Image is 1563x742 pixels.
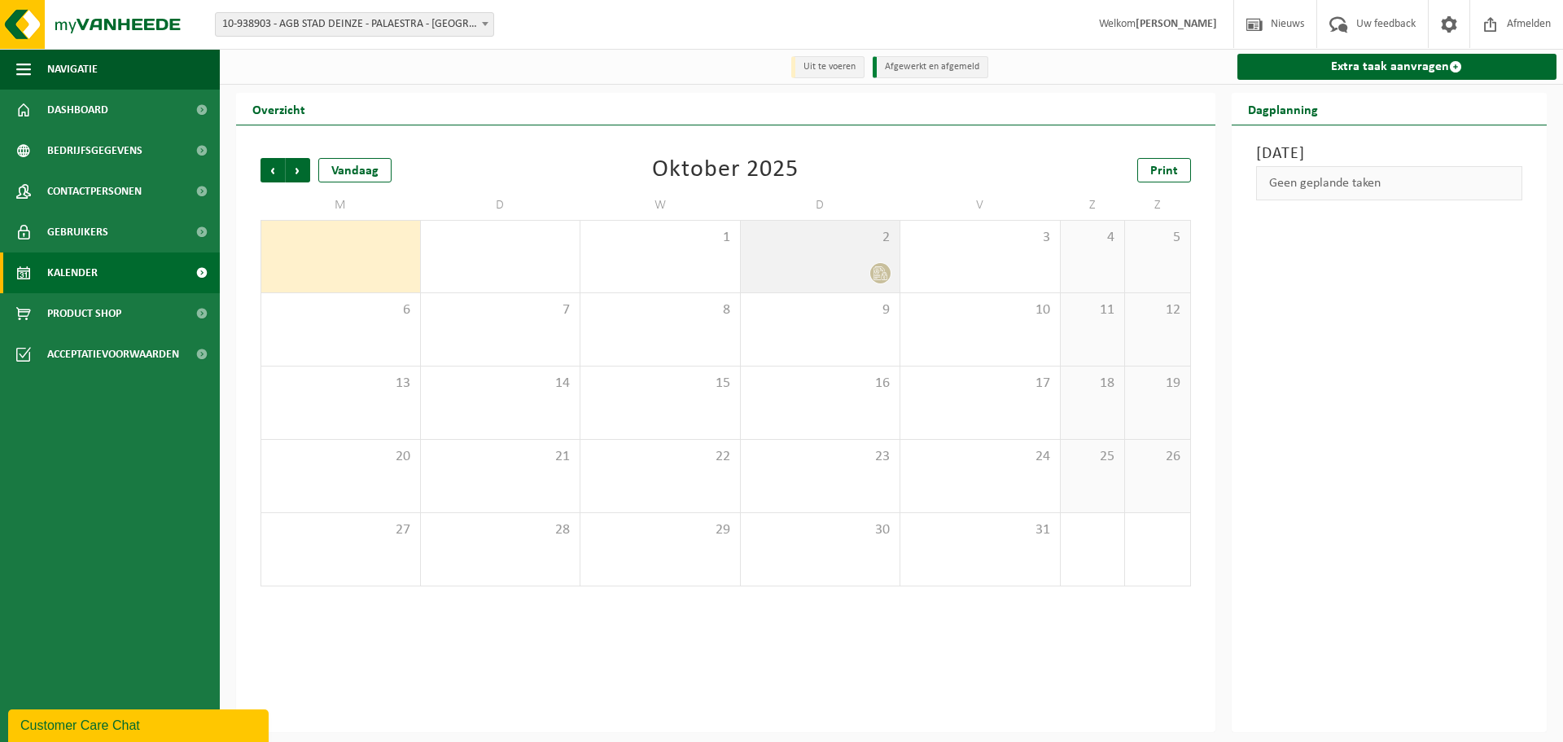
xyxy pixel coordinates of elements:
[1256,166,1523,200] div: Geen geplande taken
[47,293,121,334] span: Product Shop
[429,301,572,319] span: 7
[1069,375,1117,393] span: 18
[749,448,892,466] span: 23
[908,448,1052,466] span: 24
[791,56,865,78] li: Uit te voeren
[749,521,892,539] span: 30
[1133,448,1181,466] span: 26
[580,191,741,220] td: W
[1133,375,1181,393] span: 19
[1150,165,1178,178] span: Print
[318,158,392,182] div: Vandaag
[1137,158,1191,182] a: Print
[589,229,732,247] span: 1
[749,229,892,247] span: 2
[47,252,98,293] span: Kalender
[908,375,1052,393] span: 17
[260,158,285,182] span: Vorige
[1125,191,1190,220] td: Z
[589,375,732,393] span: 15
[1061,191,1126,220] td: Z
[429,521,572,539] span: 28
[286,158,310,182] span: Volgende
[216,13,493,36] span: 10-938903 - AGB STAD DEINZE - PALAESTRA - DEINZE
[269,301,412,319] span: 6
[589,448,732,466] span: 22
[908,301,1052,319] span: 10
[1133,229,1181,247] span: 5
[269,448,412,466] span: 20
[1237,54,1557,80] a: Extra taak aanvragen
[8,706,272,742] iframe: chat widget
[1256,142,1523,166] h3: [DATE]
[873,56,988,78] li: Afgewerkt en afgemeld
[260,191,421,220] td: M
[429,448,572,466] span: 21
[429,375,572,393] span: 14
[47,90,108,130] span: Dashboard
[47,171,142,212] span: Contactpersonen
[269,375,412,393] span: 13
[47,212,108,252] span: Gebruikers
[215,12,494,37] span: 10-938903 - AGB STAD DEINZE - PALAESTRA - DEINZE
[908,521,1052,539] span: 31
[749,375,892,393] span: 16
[652,158,799,182] div: Oktober 2025
[1136,18,1217,30] strong: [PERSON_NAME]
[236,93,322,125] h2: Overzicht
[1069,229,1117,247] span: 4
[1069,448,1117,466] span: 25
[741,191,901,220] td: D
[589,521,732,539] span: 29
[1133,301,1181,319] span: 12
[269,521,412,539] span: 27
[749,301,892,319] span: 9
[47,334,179,375] span: Acceptatievoorwaarden
[589,301,732,319] span: 8
[1232,93,1334,125] h2: Dagplanning
[1069,301,1117,319] span: 11
[908,229,1052,247] span: 3
[47,130,142,171] span: Bedrijfsgegevens
[47,49,98,90] span: Navigatie
[900,191,1061,220] td: V
[421,191,581,220] td: D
